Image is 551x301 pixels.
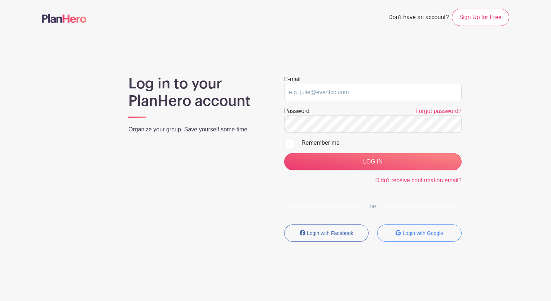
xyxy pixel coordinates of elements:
[301,139,462,147] div: Remember me
[375,177,462,183] a: Didn't receive confirmation email?
[42,14,87,23] img: logo-507f7623f17ff9eddc593b1ce0a138ce2505c220e1c5a4e2b4648c50719b7d32.svg
[128,125,267,134] p: Organize your group. Save yourself some time.
[388,10,449,26] span: Don't have an account?
[452,9,509,26] a: Sign Up for Free
[284,153,462,170] input: LOG IN
[284,107,309,115] label: Password
[284,75,300,84] label: E-mail
[377,224,462,242] button: Login with Google
[128,75,267,110] h1: Log in to your PlanHero account
[364,204,382,209] span: OR
[284,224,369,242] button: Login with Facebook
[307,230,353,236] small: Login with Facebook
[415,108,462,114] a: Forgot password?
[403,230,443,236] small: Login with Google
[284,84,462,101] input: e.g. julie@eventco.com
